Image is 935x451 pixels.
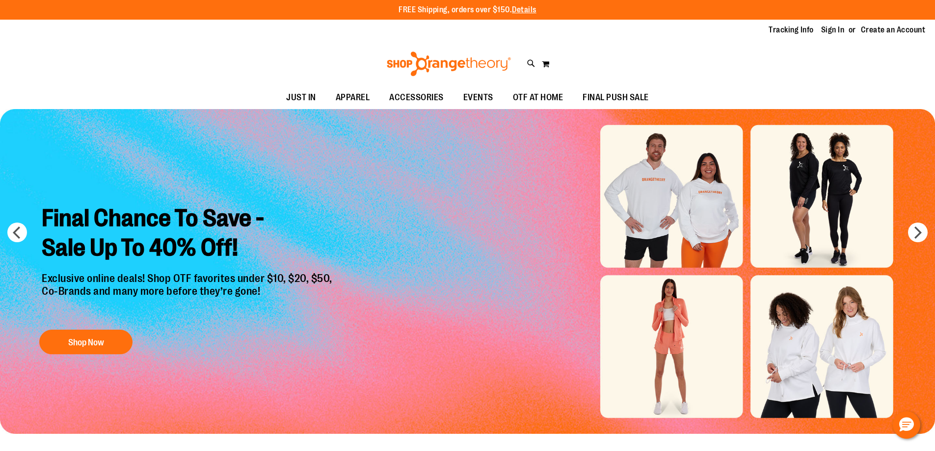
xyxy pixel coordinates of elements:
img: Shop Orangetheory [385,52,512,76]
a: OTF AT HOME [503,86,573,109]
p: Exclusive online deals! Shop OTF favorites under $10, $20, $50, Co-Brands and many more before th... [34,272,342,320]
button: prev [7,223,27,242]
a: FINAL PUSH SALE [573,86,659,109]
span: EVENTS [463,86,493,109]
a: Tracking Info [769,25,814,35]
a: Sign In [821,25,845,35]
span: OTF AT HOME [513,86,563,109]
a: Details [512,5,536,14]
a: Create an Account [861,25,926,35]
button: Hello, have a question? Let’s chat. [893,411,920,439]
a: APPAREL [326,86,380,109]
p: FREE Shipping, orders over $150. [399,4,536,16]
a: EVENTS [454,86,503,109]
h2: Final Chance To Save - Sale Up To 40% Off! [34,196,342,272]
span: APPAREL [336,86,370,109]
button: Shop Now [39,330,133,354]
span: ACCESSORIES [389,86,444,109]
span: FINAL PUSH SALE [583,86,649,109]
span: JUST IN [286,86,316,109]
button: next [908,223,928,242]
a: ACCESSORIES [379,86,454,109]
a: JUST IN [276,86,326,109]
a: Final Chance To Save -Sale Up To 40% Off! Exclusive online deals! Shop OTF favorites under $10, $... [34,196,342,360]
